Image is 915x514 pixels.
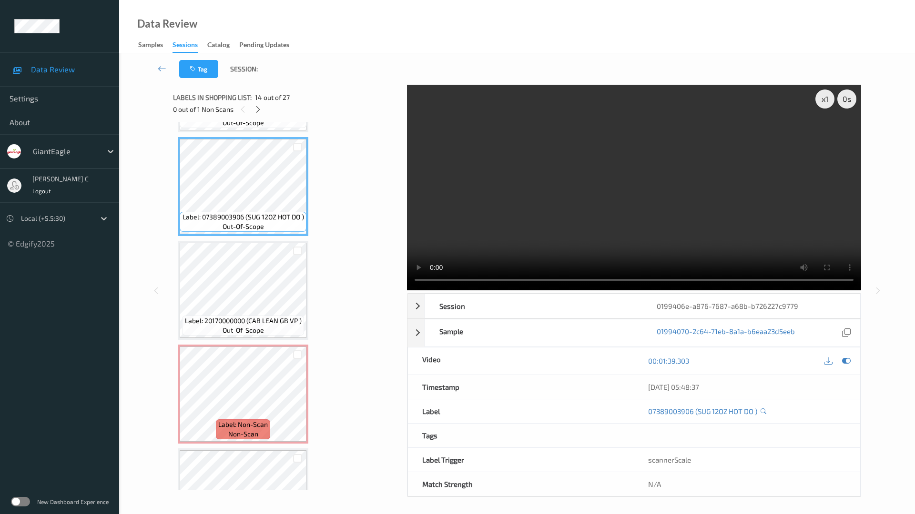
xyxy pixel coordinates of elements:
[223,326,264,335] span: out-of-scope
[255,93,290,102] span: 14 out of 27
[425,319,643,346] div: Sample
[228,429,258,439] span: non-scan
[407,294,861,318] div: Session0199406e-a876-7687-a68b-b726227c9779
[239,40,289,52] div: Pending Updates
[173,93,252,102] span: Labels in shopping list:
[137,19,197,29] div: Data Review
[230,64,258,74] span: Session:
[815,89,834,109] div: x 1
[173,40,198,53] div: Sessions
[634,472,860,496] div: N/A
[179,60,218,78] button: Tag
[642,294,860,318] div: 0199406e-a876-7687-a68b-b726227c9779
[183,212,304,222] span: Label: 07389003906 (SUG 12OZ HOT DO )
[207,40,230,52] div: Catalog
[223,222,264,231] span: out-of-scope
[173,39,207,53] a: Sessions
[185,316,302,326] span: Label: 20170000000 (CAB LEAN GB VP )
[138,39,173,52] a: Samples
[408,375,634,399] div: Timestamp
[837,89,856,109] div: 0 s
[408,424,634,447] div: Tags
[408,472,634,496] div: Match Strength
[425,294,643,318] div: Session
[408,347,634,375] div: Video
[648,356,689,366] a: 00:01:39.303
[408,448,634,472] div: Label Trigger
[657,326,795,339] a: 01994070-2c64-71eb-8a1a-b6eaa23d5eeb
[223,118,264,128] span: out-of-scope
[138,40,163,52] div: Samples
[408,399,634,423] div: Label
[173,103,400,115] div: 0 out of 1 Non Scans
[648,382,846,392] div: [DATE] 05:48:37
[239,39,299,52] a: Pending Updates
[634,448,860,472] div: scannerScale
[218,420,268,429] span: Label: Non-Scan
[207,39,239,52] a: Catalog
[407,319,861,347] div: Sample01994070-2c64-71eb-8a1a-b6eaa23d5eeb
[648,406,757,416] a: 07389003906 (SUG 12OZ HOT DO )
